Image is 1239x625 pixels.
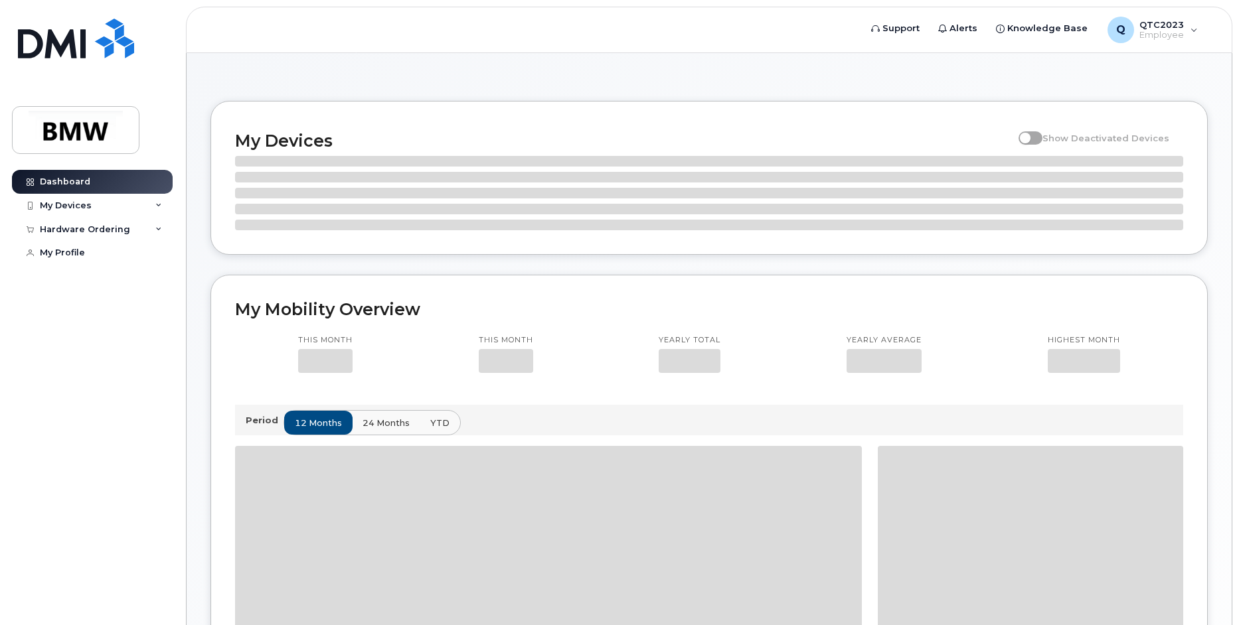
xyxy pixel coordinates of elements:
[235,299,1183,319] h2: My Mobility Overview
[1048,335,1120,346] p: Highest month
[847,335,922,346] p: Yearly average
[246,414,284,427] p: Period
[363,417,410,429] span: 24 months
[659,335,720,346] p: Yearly total
[430,417,450,429] span: YTD
[298,335,353,346] p: This month
[235,131,1012,151] h2: My Devices
[1042,133,1169,143] span: Show Deactivated Devices
[1019,125,1029,136] input: Show Deactivated Devices
[479,335,533,346] p: This month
